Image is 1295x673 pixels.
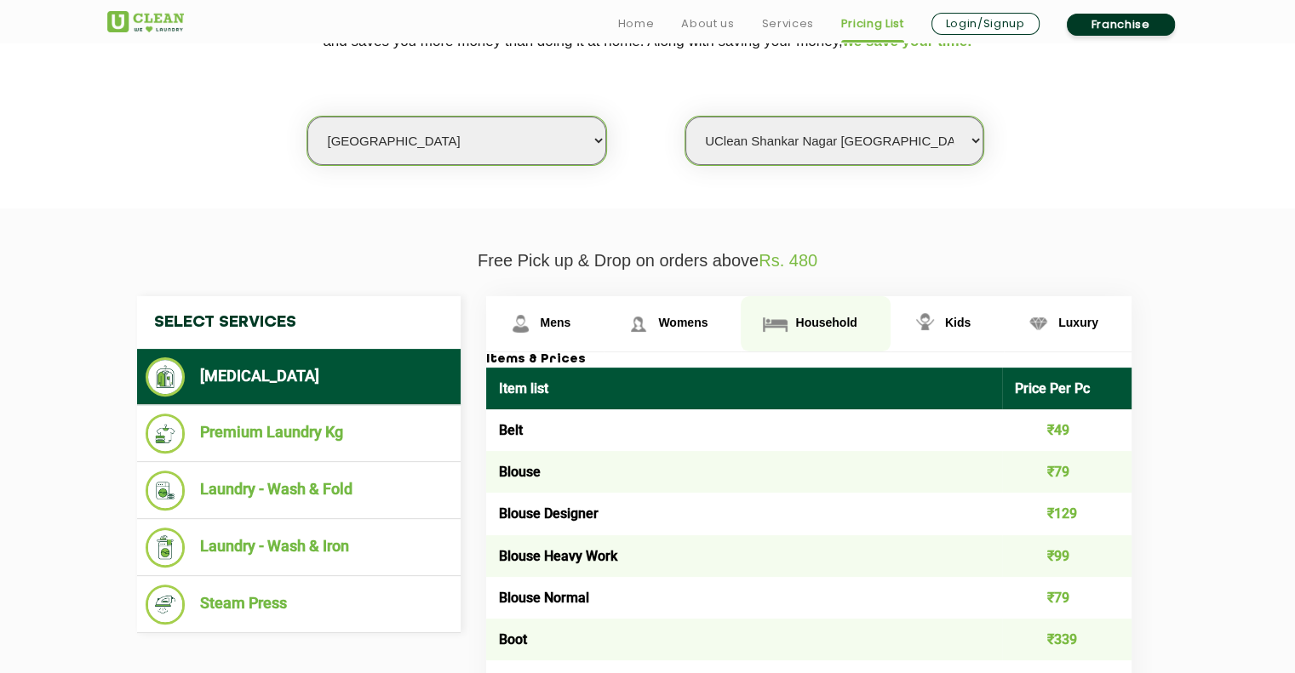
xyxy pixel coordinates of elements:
th: Price Per Pc [1002,368,1132,409]
a: About us [681,14,734,34]
td: Blouse Normal [486,577,1003,619]
img: UClean Laundry and Dry Cleaning [107,11,184,32]
td: ₹79 [1002,451,1132,493]
img: Luxury [1023,309,1053,339]
li: Steam Press [146,585,452,625]
span: Womens [658,316,708,329]
h3: Items & Prices [486,352,1132,368]
td: ₹49 [1002,409,1132,451]
img: Womens [623,309,653,339]
td: ₹99 [1002,535,1132,577]
a: Pricing List [841,14,904,34]
span: Household [795,316,857,329]
p: Free Pick up & Drop on orders above [107,251,1189,271]
span: Rs. 480 [759,251,817,270]
span: Kids [945,316,971,329]
td: Boot [486,619,1003,660]
td: Belt [486,409,1003,451]
td: ₹339 [1002,619,1132,660]
li: Laundry - Wash & Iron [146,528,452,567]
td: ₹129 [1002,493,1132,534]
a: Home [618,14,655,34]
td: ₹79 [1002,577,1132,619]
a: Franchise [1067,14,1175,36]
td: Blouse [486,451,1003,493]
td: Blouse Heavy Work [486,535,1003,577]
span: Luxury [1058,316,1098,329]
li: Premium Laundry Kg [146,413,452,453]
a: Login/Signup [931,13,1040,35]
img: Steam Press [146,585,186,625]
img: Kids [910,309,940,339]
img: Mens [506,309,536,339]
th: Item list [486,368,1003,409]
img: Dry Cleaning [146,357,186,396]
img: Laundry - Wash & Fold [146,471,186,510]
img: Household [760,309,790,339]
h4: Select Services [137,296,461,349]
img: Laundry - Wash & Iron [146,528,186,567]
img: Premium Laundry Kg [146,413,186,453]
a: Services [761,14,813,34]
li: [MEDICAL_DATA] [146,357,452,396]
td: Blouse Designer [486,493,1003,534]
li: Laundry - Wash & Fold [146,471,452,510]
span: Mens [541,316,571,329]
